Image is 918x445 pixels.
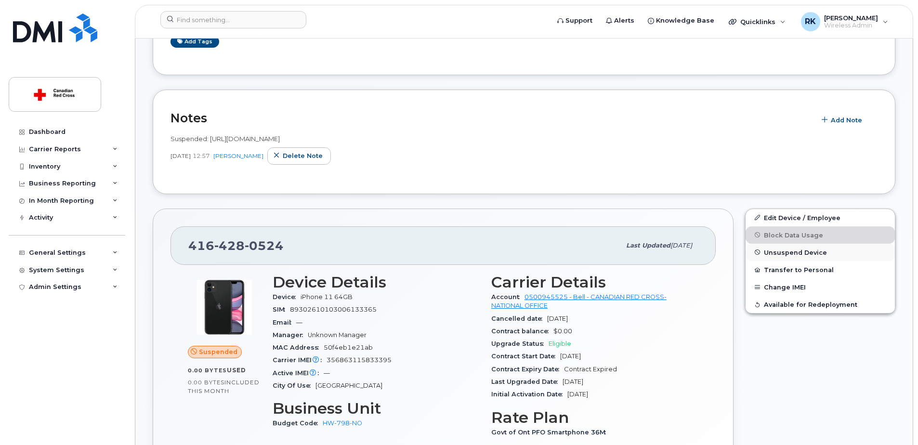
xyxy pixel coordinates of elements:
[188,367,227,374] span: 0.00 Bytes
[491,409,698,426] h3: Rate Plan
[805,16,816,27] span: RK
[565,16,592,26] span: Support
[273,306,290,313] span: SIM
[324,344,373,351] span: 50f4eb1e21ab
[296,319,302,326] span: —
[746,209,895,226] a: Edit Device / Employee
[626,242,670,249] span: Last updated
[273,382,315,389] span: City Of Use
[227,366,246,374] span: used
[549,340,571,347] span: Eligible
[824,22,878,29] span: Wireless Admin
[746,244,895,261] button: Unsuspend Device
[267,147,331,165] button: Delete note
[273,419,323,427] span: Budget Code
[599,11,641,30] a: Alerts
[273,293,301,301] span: Device
[563,378,583,385] span: [DATE]
[308,331,367,339] span: Unknown Manager
[491,429,611,436] span: Govt of Ont PFO Smartphone 36M
[196,278,253,336] img: iPhone_11.jpg
[170,36,219,48] a: Add tags
[273,400,480,417] h3: Business Unit
[491,340,549,347] span: Upgrade Status
[170,111,811,125] h2: Notes
[491,327,553,335] span: Contract balance
[199,347,237,356] span: Suspended
[491,293,525,301] span: Account
[170,135,280,143] span: Suspended: [URL][DOMAIN_NAME]
[740,18,775,26] span: Quicklinks
[824,14,878,22] span: [PERSON_NAME]
[188,379,224,386] span: 0.00 Bytes
[323,419,362,427] a: HW-798-NO
[491,274,698,291] h3: Carrier Details
[670,242,692,249] span: [DATE]
[283,151,323,160] span: Delete note
[722,12,792,31] div: Quicklinks
[794,12,895,31] div: Reza Khorrami
[567,391,588,398] span: [DATE]
[491,378,563,385] span: Last Upgraded Date
[170,152,191,160] span: [DATE]
[290,306,377,313] span: 89302610103006133365
[746,226,895,244] button: Block Data Usage
[491,293,667,309] a: 0500945525 - Bell - CANADIAN RED CROSS- NATIONAL OFFICE
[273,319,296,326] span: Email
[553,327,572,335] span: $0.00
[327,356,392,364] span: 356863115833395
[214,238,245,253] span: 428
[160,11,306,28] input: Find something...
[641,11,721,30] a: Knowledge Base
[746,278,895,296] button: Change IMEI
[815,111,870,129] button: Add Note
[213,152,263,159] a: [PERSON_NAME]
[547,315,568,322] span: [DATE]
[831,116,862,125] span: Add Note
[491,315,547,322] span: Cancelled date
[273,274,480,291] h3: Device Details
[764,301,857,308] span: Available for Redeployment
[491,353,560,360] span: Contract Start Date
[551,11,599,30] a: Support
[273,344,324,351] span: MAC Address
[564,366,617,373] span: Contract Expired
[746,261,895,278] button: Transfer to Personal
[614,16,634,26] span: Alerts
[764,249,827,256] span: Unsuspend Device
[324,369,330,377] span: —
[273,331,308,339] span: Manager
[273,356,327,364] span: Carrier IMEI
[315,382,382,389] span: [GEOGRAPHIC_DATA]
[301,293,353,301] span: iPhone 11 64GB
[273,369,324,377] span: Active IMEI
[491,366,564,373] span: Contract Expiry Date
[656,16,714,26] span: Knowledge Base
[491,391,567,398] span: Initial Activation Date
[245,238,284,253] span: 0524
[746,296,895,313] button: Available for Redeployment
[188,238,284,253] span: 416
[560,353,581,360] span: [DATE]
[193,152,210,160] span: 12:57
